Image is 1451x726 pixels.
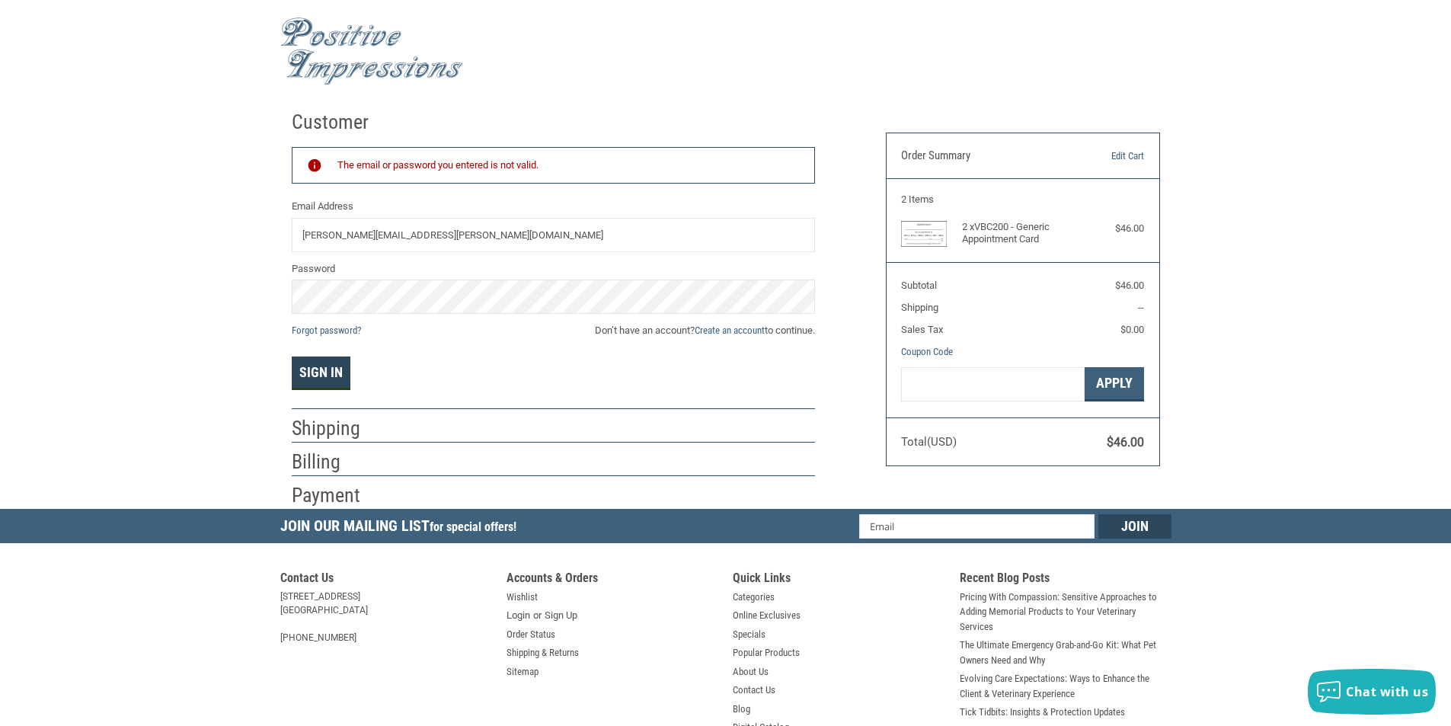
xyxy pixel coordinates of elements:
a: Popular Products [733,645,800,660]
a: Tick Tidbits: Insights & Protection Updates [960,705,1125,720]
button: Sign In [292,357,350,390]
a: Edit Cart [1066,149,1144,164]
span: or [524,608,551,623]
input: Email [859,514,1095,539]
span: Total (USD) [901,435,957,449]
h5: Contact Us [280,571,492,590]
a: Sitemap [507,664,539,680]
a: Pricing With Compassion: Sensitive Approaches to Adding Memorial Products to Your Veterinary Serv... [960,590,1171,635]
a: Coupon Code [901,346,953,357]
h2: Shipping [292,416,381,441]
h5: Quick Links [733,571,944,590]
span: $46.00 [1115,280,1144,291]
div: The email or password you entered is not valid. [337,158,800,174]
h5: Recent Blog Posts [960,571,1171,590]
h3: 2 Items [901,193,1144,206]
h5: Join Our Mailing List [280,509,524,548]
span: Shipping [901,302,938,313]
label: Email Address [292,199,815,214]
a: Order Status [507,627,555,642]
input: Join [1098,514,1171,539]
span: Chat with us [1346,683,1428,700]
input: Gift Certificate or Coupon Code [901,367,1085,401]
span: $0.00 [1120,324,1144,335]
span: -- [1138,302,1144,313]
a: Specials [733,627,765,642]
h4: 2 x VBC200 - Generic Appointment Card [962,221,1080,246]
a: Shipping & Returns [507,645,579,660]
a: Wishlist [507,590,538,605]
a: Categories [733,590,775,605]
a: Blog [733,702,750,717]
a: Evolving Care Expectations: Ways to Enhance the Client & Veterinary Experience [960,671,1171,701]
button: Chat with us [1308,669,1436,715]
span: Subtotal [901,280,937,291]
a: Online Exclusives [733,608,801,623]
button: Apply [1085,367,1144,401]
a: Create an account [695,325,765,336]
img: Positive Impressions [280,18,463,85]
h3: Order Summary [901,149,1066,164]
div: $46.00 [1083,221,1144,236]
label: Password [292,261,815,277]
a: About Us [733,664,769,680]
a: Forgot password? [292,325,361,336]
span: for special offers! [430,520,516,534]
span: Sales Tax [901,324,943,335]
h2: Billing [292,449,381,475]
h2: Payment [292,483,381,508]
span: Don’t have an account? to continue. [595,323,815,338]
a: Contact Us [733,683,775,698]
span: $46.00 [1107,435,1144,449]
h5: Accounts & Orders [507,571,718,590]
a: Sign Up [545,608,577,623]
a: Login [507,608,530,623]
a: The Ultimate Emergency Grab-and-Go Kit: What Pet Owners Need and Why [960,638,1171,667]
address: [STREET_ADDRESS] [GEOGRAPHIC_DATA] [PHONE_NUMBER] [280,590,492,644]
h2: Customer [292,110,381,135]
